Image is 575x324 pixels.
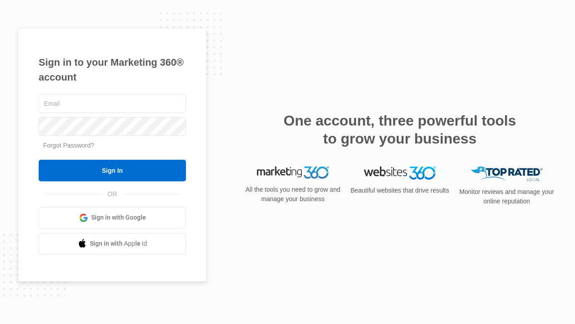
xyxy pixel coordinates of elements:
[43,142,94,149] a: Forgot Password?
[471,166,543,181] img: Top Rated Local
[243,185,343,204] p: All the tools you need to grow and manage your business
[349,186,450,195] p: Beautiful websites that drive results
[39,207,186,229] a: Sign in with Google
[39,94,186,113] input: Email
[102,189,124,199] span: OR
[39,233,186,255] a: Sign in with Apple Id
[257,166,329,179] img: Marketing 360
[281,112,519,148] h2: One account, three powerful tools to grow your business
[90,239,147,248] span: Sign in with Apple Id
[91,213,146,222] span: Sign in with Google
[364,166,436,180] img: Websites 360
[39,160,186,181] input: Sign In
[456,187,557,206] p: Monitor reviews and manage your online reputation
[39,55,186,85] h1: Sign in to your Marketing 360® account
